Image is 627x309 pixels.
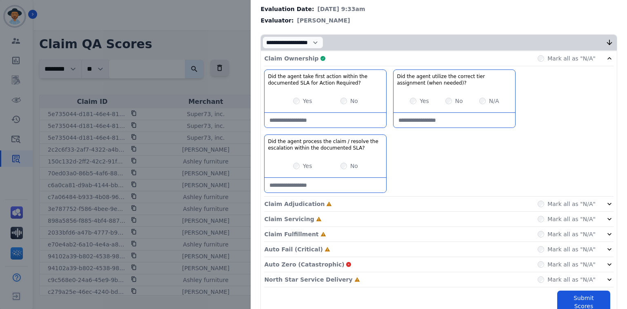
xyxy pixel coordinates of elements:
p: North Star Service Delivery [264,275,352,284]
p: Auto Fail (Critical) [264,245,322,253]
div: Evaluation Date: [260,5,617,13]
label: No [350,97,358,105]
label: Mark all as "N/A" [547,54,596,63]
label: Mark all as "N/A" [547,230,596,238]
label: Mark all as "N/A" [547,245,596,253]
h3: Did the agent process the claim / resolve the escalation within the documented SLA? [268,138,383,151]
label: Mark all as "N/A" [547,215,596,223]
label: No [350,162,358,170]
span: [PERSON_NAME] [297,16,350,25]
label: No [455,97,463,105]
label: Mark all as "N/A" [547,275,596,284]
p: Claim Adjudication [264,200,325,208]
span: [DATE] 9:33am [318,5,365,13]
div: Evaluator: [260,16,617,25]
label: Yes [303,162,312,170]
label: Yes [303,97,312,105]
p: Claim Fulfillment [264,230,318,238]
label: Mark all as "N/A" [547,260,596,269]
p: Claim Ownership [264,54,318,63]
h3: Did the agent take first action within the documented SLA for Action Required? [268,73,383,86]
label: Yes [420,97,429,105]
h3: Did the agent utilize the correct tier assignment (when needed)? [397,73,512,86]
p: Claim Servicing [264,215,314,223]
label: N/A [489,97,499,105]
p: Auto Zero (Catastrophic) [264,260,344,269]
label: Mark all as "N/A" [547,200,596,208]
